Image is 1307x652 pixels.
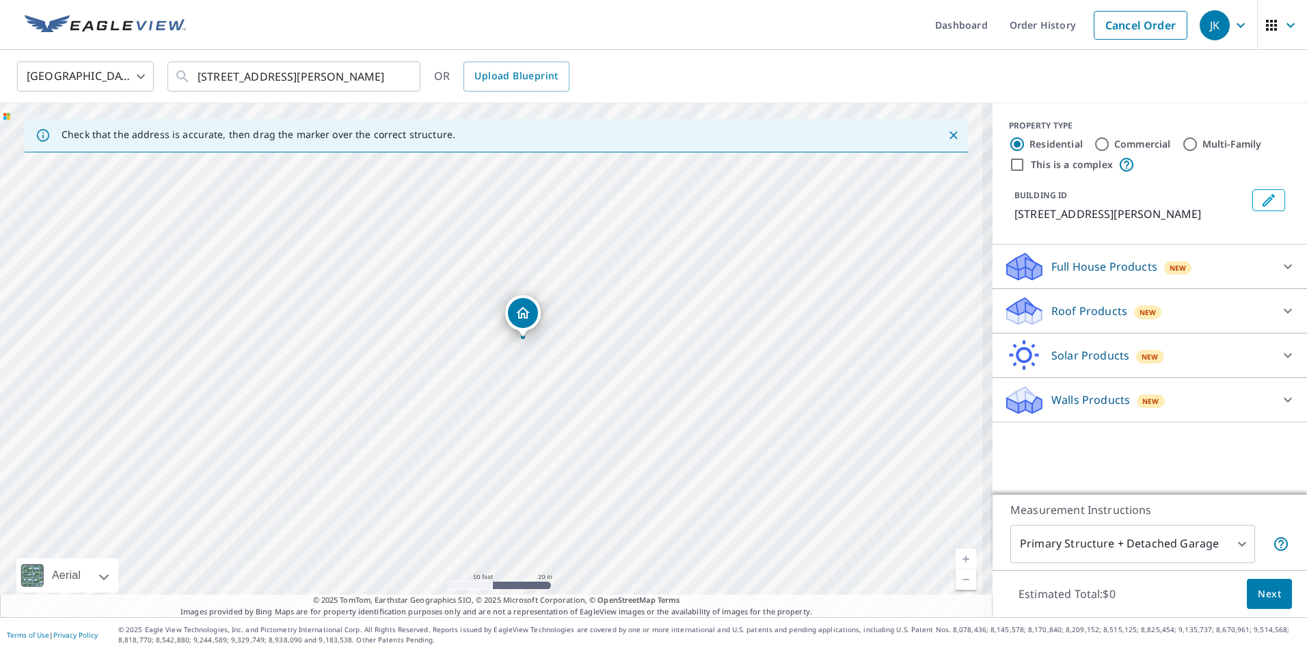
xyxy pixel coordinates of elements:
[505,295,541,338] div: Dropped pin, building 1, Residential property, 16975 County Road 1190 Saint James, MO 65559
[945,126,962,144] button: Close
[313,595,680,606] span: © 2025 TomTom, Earthstar Geographics SIO, © 2025 Microsoft Corporation, ©
[1142,396,1159,407] span: New
[48,558,85,593] div: Aerial
[53,630,98,640] a: Privacy Policy
[25,15,186,36] img: EV Logo
[1140,307,1157,318] span: New
[1031,158,1113,172] label: This is a complex
[1202,137,1262,151] label: Multi-Family
[118,625,1300,645] p: © 2025 Eagle View Technologies, Inc. and Pictometry International Corp. All Rights Reserved. Repo...
[1051,347,1129,364] p: Solar Products
[7,631,98,639] p: |
[1170,262,1187,273] span: New
[1003,295,1296,327] div: Roof ProductsNew
[1008,579,1127,609] p: Estimated Total: $0
[16,558,118,593] div: Aerial
[1252,189,1285,211] button: Edit building 1
[1200,10,1230,40] div: JK
[956,569,976,590] a: Current Level 19, Zoom Out
[658,595,680,605] a: Terms
[1051,258,1157,275] p: Full House Products
[7,630,49,640] a: Terms of Use
[198,57,392,96] input: Search by address or latitude-longitude
[1003,250,1296,283] div: Full House ProductsNew
[1003,383,1296,416] div: Walls ProductsNew
[1009,120,1291,132] div: PROPERTY TYPE
[1258,586,1281,603] span: Next
[62,128,455,141] p: Check that the address is accurate, then drag the marker over the correct structure.
[1014,189,1067,201] p: BUILDING ID
[17,57,154,96] div: [GEOGRAPHIC_DATA]
[1094,11,1187,40] a: Cancel Order
[1051,392,1130,408] p: Walls Products
[1010,525,1255,563] div: Primary Structure + Detached Garage
[1051,303,1127,319] p: Roof Products
[597,595,655,605] a: OpenStreetMap
[434,62,569,92] div: OR
[1273,536,1289,552] span: Your report will include the primary structure and a detached garage if one exists.
[956,549,976,569] a: Current Level 19, Zoom In
[1247,579,1292,610] button: Next
[1010,502,1289,518] p: Measurement Instructions
[463,62,569,92] a: Upload Blueprint
[1003,339,1296,372] div: Solar ProductsNew
[474,68,558,85] span: Upload Blueprint
[1142,351,1159,362] span: New
[1114,137,1171,151] label: Commercial
[1029,137,1083,151] label: Residential
[1014,206,1247,222] p: [STREET_ADDRESS][PERSON_NAME]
